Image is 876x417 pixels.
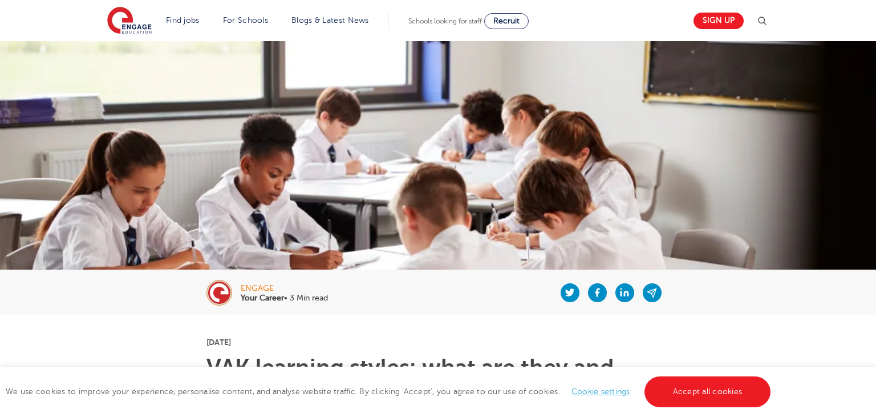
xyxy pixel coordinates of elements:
[693,13,744,29] a: Sign up
[6,387,773,396] span: We use cookies to improve your experience, personalise content, and analyse website traffic. By c...
[241,294,284,302] b: Your Career
[484,13,529,29] a: Recruit
[291,16,369,25] a: Blogs & Latest News
[206,338,670,346] p: [DATE]
[493,17,520,25] span: Recruit
[571,387,630,396] a: Cookie settings
[223,16,268,25] a: For Schools
[107,7,152,35] img: Engage Education
[241,284,328,292] div: engage
[644,376,771,407] a: Accept all cookies
[206,356,670,402] h1: VAK learning styles: what are they and what do they mean? Engage Education |
[166,16,200,25] a: Find jobs
[408,17,482,25] span: Schools looking for staff
[241,294,328,302] p: • 3 Min read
